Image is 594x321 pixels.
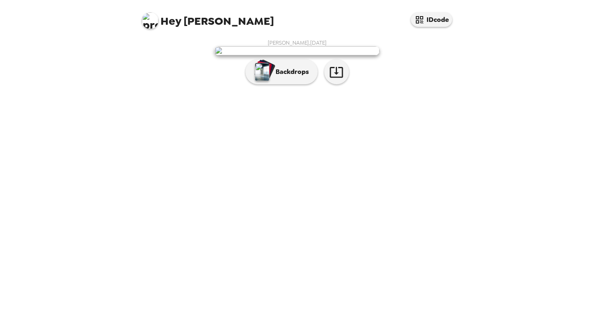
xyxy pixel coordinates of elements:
[271,67,309,77] p: Backdrops
[245,59,318,84] button: Backdrops
[142,12,158,29] img: profile pic
[214,46,379,55] img: user
[268,39,327,46] span: [PERSON_NAME] , [DATE]
[411,12,452,27] button: IDcode
[160,14,181,29] span: Hey
[142,8,274,27] span: [PERSON_NAME]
